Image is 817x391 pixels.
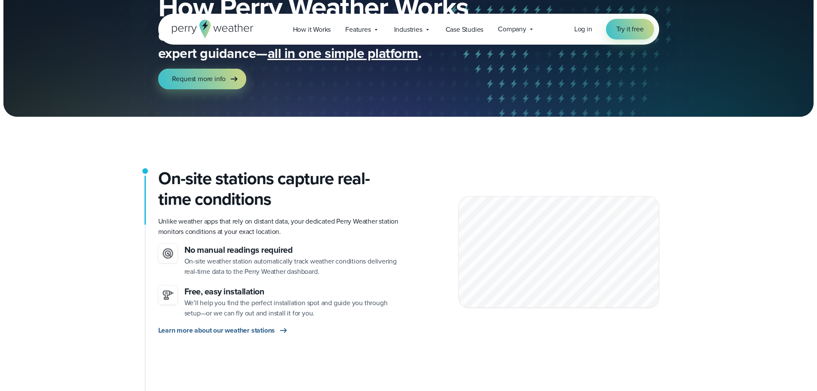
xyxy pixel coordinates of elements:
p: On-site weather monitoring, automated alerts, and expert guidance— . [158,27,501,62]
a: Learn more about our weather stations [158,325,289,336]
h3: Free, easy installation [184,285,402,298]
span: Try it free [616,24,644,34]
span: Case Studies [446,24,484,35]
a: How it Works [286,21,338,38]
span: How it Works [293,24,331,35]
a: Case Studies [438,21,491,38]
span: Company [498,24,526,34]
p: Unlike weather apps that rely on distant data, your dedicated Perry Weather station monitors cond... [158,216,402,237]
span: Features [345,24,371,35]
a: Log in [574,24,592,34]
p: On-site weather station automatically track weather conditions delivering real-time data to the P... [184,256,402,277]
span: Request more info [172,74,226,84]
span: Industries [394,24,422,35]
span: Learn more about our weather stations [158,325,275,336]
a: Try it free [606,19,654,39]
p: We’ll help you find the perfect installation spot and guide you through setup—or we can fly out a... [184,298,402,318]
a: Request more info [158,69,247,89]
span: all in one simple platform [268,43,418,64]
h3: No manual readings required [184,244,402,256]
h2: On-site stations capture real-time conditions [158,168,402,209]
